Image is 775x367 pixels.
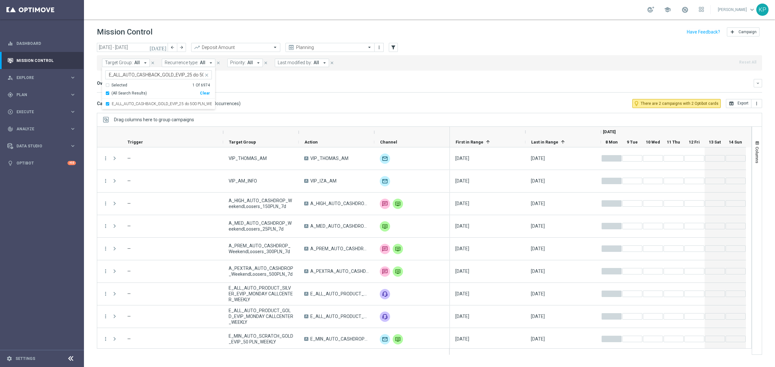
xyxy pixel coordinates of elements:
a: Mission Control [16,52,76,69]
i: [DATE] [150,45,167,50]
i: close [216,61,221,65]
label: E_ALL_AUTO_CASHBACK_GOLD_EVIP_25 do 500 PLN_WEEKLY [112,102,212,106]
div: 08 Sep 2025, Monday [455,223,469,229]
i: lightbulb [7,160,13,166]
button: equalizer Dashboard [7,41,76,46]
span: keyboard_arrow_down [749,6,756,13]
div: +10 [67,161,76,165]
div: Target group only [380,154,390,164]
button: close [150,59,156,66]
span: A [304,156,308,160]
i: person_search [7,75,13,81]
span: 8 Mon [605,140,618,144]
div: 08 Sep 2025, Monday [455,201,469,206]
div: lightbulb Optibot +10 [7,161,76,166]
i: more_vert [103,223,108,229]
button: person_search Explore keyboard_arrow_right [7,75,76,80]
div: Plan [7,92,70,98]
div: Press SPACE to select this row. [450,170,746,193]
span: A_PEXTRA_AUTO_CASHDROP_WeekendLoosers_500PLN_7d [229,265,293,277]
span: Trigger [128,140,143,144]
div: Optibot [7,154,76,172]
img: Optimail [380,334,390,344]
div: Press SPACE to select this row. [450,147,746,170]
div: SMS [380,266,390,277]
button: more_vert [103,178,108,184]
span: A [304,269,308,273]
a: Dashboard [16,35,76,52]
div: 08 Sep 2025, Monday [531,178,545,184]
h3: Campaign List [97,101,241,106]
div: Press SPACE to select this row. [450,193,746,215]
button: more_vert [103,313,108,319]
span: 10 Wed [646,140,660,144]
span: All [200,60,205,65]
div: 08 Sep 2025, Monday [531,223,545,229]
button: play_circle_outline Execute keyboard_arrow_right [7,109,76,114]
ng-select: E_ALL_AUTO_CASHBACK_GOLD_EVIP_25 do 500 PLN_WEEKLY [102,70,215,109]
div: Press SPACE to select this row. [450,283,746,305]
span: — [127,156,131,161]
button: gps_fixed Plan keyboard_arrow_right [7,92,76,97]
button: more_vert [103,291,108,297]
button: more_vert [103,201,108,206]
div: Press SPACE to select this row. [450,305,746,328]
span: (All Search Results) [111,91,147,96]
span: [DATE] [603,129,616,134]
button: lightbulb_outline There are 2 campaigns with 2 Optibot cards [632,99,721,108]
i: arrow_back [170,45,175,50]
div: Mission Control [7,58,76,63]
button: more_vert [103,246,108,252]
h1: Mission Control [97,27,152,37]
div: Data Studio [7,143,70,149]
a: Settings [15,357,35,361]
span: Campaign [739,30,757,34]
div: 08 Sep 2025, Monday [531,155,545,161]
button: Recurrence type: All arrow_drop_down [162,59,215,67]
i: track_changes [7,126,13,132]
span: Explore [16,76,70,80]
i: keyboard_arrow_right [70,143,76,149]
span: — [127,314,131,319]
span: A [304,247,308,251]
button: arrow_back [168,43,177,52]
div: 08 Sep 2025, Monday [531,291,545,297]
span: 13 Sat [709,140,721,144]
div: 08 Sep 2025, Monday [455,155,469,161]
button: filter_alt [389,43,398,52]
span: E_ALL_AUTO_PRODUCT_GOLD_EVIP_MONDAY CALLCENTER_WEEKLY [229,308,293,325]
span: Target Group: [105,60,133,65]
span: 9 Tue [627,140,638,144]
img: Call center [380,312,390,322]
button: close [263,59,269,66]
button: Target Group: All arrow_drop_down [102,59,150,67]
div: Press SPACE to select this row. [97,147,450,170]
div: Row Groups [114,117,194,122]
button: close [203,71,209,76]
div: Call center [380,289,390,299]
div: track_changes Analyze keyboard_arrow_right [7,126,76,132]
span: 11 Thu [667,140,680,144]
span: 14 Sun [729,140,742,144]
span: Priority: [230,60,246,65]
i: more_vert [103,268,108,274]
img: Private message [393,244,403,254]
div: Press SPACE to select this row. [97,260,450,283]
button: more_vert [376,44,382,51]
div: Private message [393,199,403,209]
div: 08 Sep 2025, Monday [531,246,545,252]
div: E_ALL_AUTO_CASHBACK_GOLD_EVIP_25 do 500 PLN_WEEKLY [105,99,212,109]
div: Press SPACE to select this row. [97,215,450,238]
i: more_vert [103,336,108,342]
i: close [263,61,268,65]
span: A [304,202,308,205]
i: more_vert [754,101,759,106]
i: open_in_browser [729,101,734,106]
span: All [134,60,140,65]
span: A_PREM_AUTO_CASHDROP_WeekendLoosers_300PLN_7d [229,243,293,254]
button: [DATE] [149,43,168,53]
